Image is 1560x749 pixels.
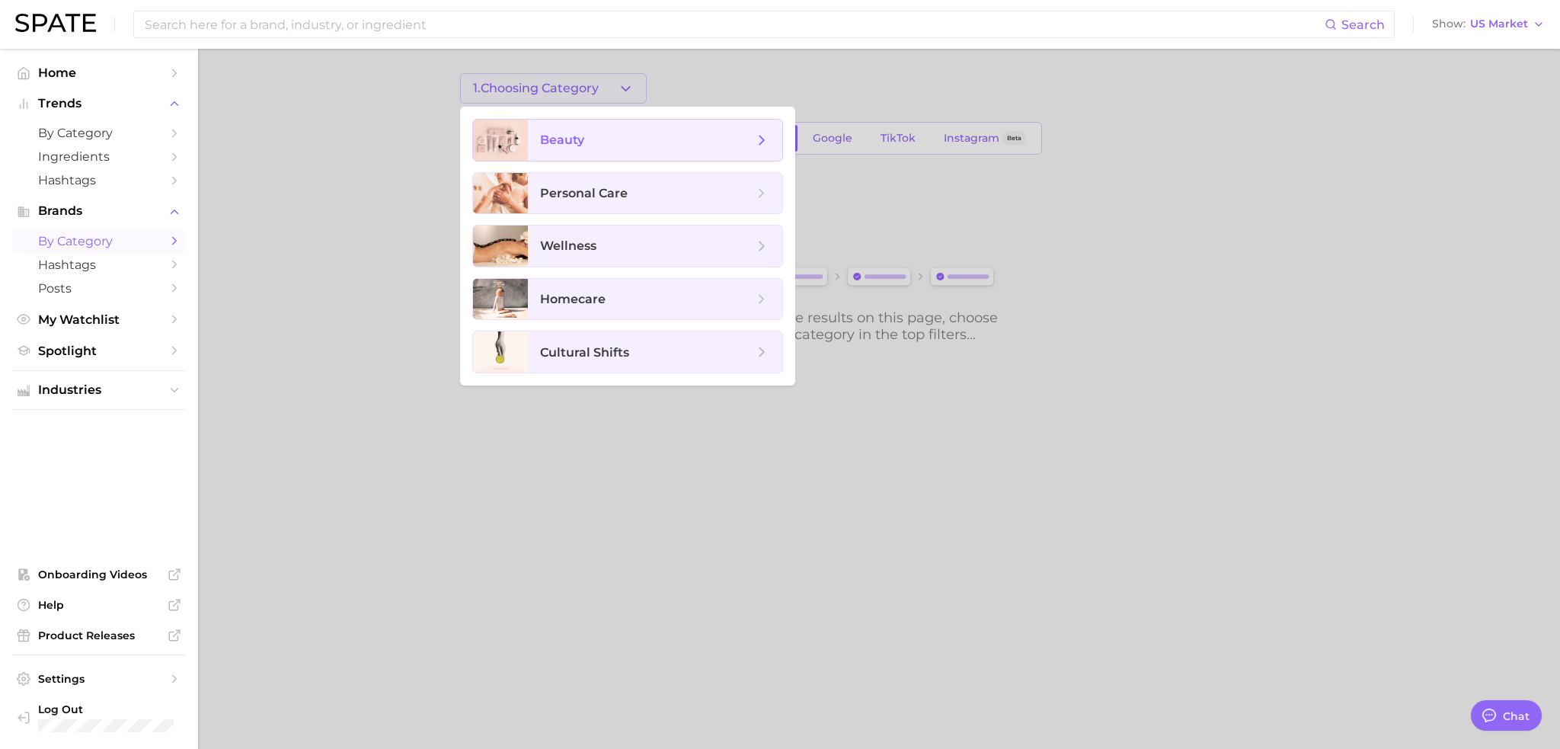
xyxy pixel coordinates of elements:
span: Log Out [38,703,174,716]
a: My Watchlist [12,308,186,331]
ul: 1.Choosing Category [460,107,795,386]
button: Trends [12,92,186,115]
a: Log out. Currently logged in with e-mail merchant.mr@pg.com. [12,698,186,737]
input: Search here for a brand, industry, or ingredient [143,11,1325,37]
span: Posts [38,281,160,296]
a: by Category [12,121,186,145]
a: Hashtags [12,168,186,192]
span: by Category [38,234,160,248]
span: wellness [540,238,596,253]
span: Onboarding Videos [38,568,160,581]
a: by Category [12,229,186,253]
img: SPATE [15,14,96,32]
a: Spotlight [12,339,186,363]
span: Industries [38,383,160,397]
span: Home [38,66,160,80]
a: Hashtags [12,253,186,277]
button: ShowUS Market [1428,14,1549,34]
span: personal care [540,186,628,200]
span: Search [1341,18,1385,32]
span: beauty [540,133,584,147]
span: Hashtags [38,258,160,272]
span: Hashtags [38,173,160,187]
a: Posts [12,277,186,300]
span: cultural shifts [540,345,629,360]
span: Trends [38,97,160,110]
span: Product Releases [38,629,160,642]
span: My Watchlist [38,312,160,327]
a: Home [12,61,186,85]
a: Ingredients [12,145,186,168]
span: Show [1432,20,1466,28]
button: Industries [12,379,186,402]
a: Product Releases [12,624,186,647]
span: Brands [38,204,160,218]
span: Ingredients [38,149,160,164]
span: US Market [1470,20,1528,28]
span: homecare [540,292,606,306]
a: Onboarding Videos [12,563,186,586]
span: Help [38,598,160,612]
button: Brands [12,200,186,222]
a: Help [12,594,186,616]
span: by Category [38,126,160,140]
span: Settings [38,672,160,686]
a: Settings [12,667,186,690]
span: Spotlight [38,344,160,358]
